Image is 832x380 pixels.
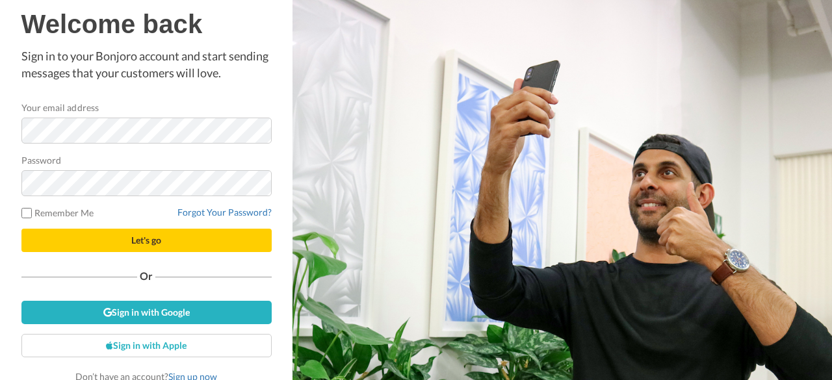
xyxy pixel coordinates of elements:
label: Your email address [21,101,99,114]
a: Sign in with Google [21,301,272,324]
a: Forgot Your Password? [177,207,272,218]
a: Sign in with Apple [21,334,272,357]
span: Or [137,272,155,281]
span: Let's go [131,234,161,246]
h1: Welcome back [21,10,272,38]
label: Password [21,153,62,167]
input: Remember Me [21,208,32,218]
button: Let's go [21,229,272,252]
p: Sign in to your Bonjoro account and start sending messages that your customers will love. [21,48,272,81]
label: Remember Me [21,206,94,220]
